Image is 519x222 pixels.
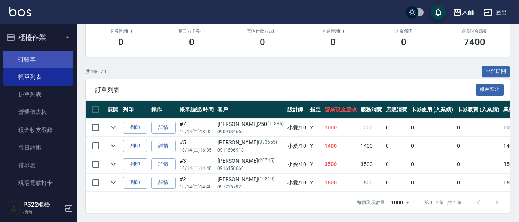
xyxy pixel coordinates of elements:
[388,192,412,213] div: 1000
[189,37,194,47] h3: 0
[217,165,284,172] p: 0916456660
[424,199,462,206] p: 第 1–4 筆 共 4 筆
[123,177,147,189] button: 列印
[409,119,455,137] td: 0
[378,29,430,34] h2: 入金儲值
[323,155,359,173] td: 3500
[409,155,455,173] td: 0
[180,147,214,153] p: 10/14 (二) 16:35
[178,101,215,119] th: 帳單編號/時間
[149,101,178,119] th: 操作
[357,199,385,206] p: 每頁顯示數量
[384,155,409,173] td: 0
[308,155,323,173] td: Y
[3,28,73,47] button: 櫃檯作業
[286,137,308,155] td: 小愛 /10
[455,101,501,119] th: 卡券販賣 (入業績)
[236,29,289,34] h2: 其他付款方式(-)
[267,120,284,128] p: (11885)
[359,137,384,155] td: 1400
[3,139,73,157] a: 每日結帳
[359,155,384,173] td: 3500
[3,68,73,86] a: 帳單列表
[409,174,455,192] td: 0
[151,177,176,189] a: 詳情
[95,86,476,94] span: 訂單列表
[401,37,406,47] h3: 0
[482,66,510,78] button: 全部展開
[476,84,504,96] button: 報表匯出
[258,157,274,165] p: (20745)
[286,101,308,119] th: 設計師
[180,128,214,135] p: 10/14 (二) 18:02
[217,120,284,128] div: [PERSON_NAME]250
[480,5,510,20] button: 登出
[23,209,62,215] p: 櫃台
[180,183,214,190] p: 10/14 (二) 14:40
[123,158,147,170] button: 列印
[3,103,73,121] a: 營業儀表板
[258,139,277,147] p: (333555)
[260,37,265,47] h3: 0
[95,29,147,34] h2: 卡券使用(-)
[286,119,308,137] td: 小愛 /10
[462,8,474,17] div: 木屾
[178,137,215,155] td: #5
[258,175,274,183] p: (16819)
[3,51,73,68] a: 打帳單
[166,29,218,34] h2: 第三方卡券(-)
[106,101,121,119] th: 展開
[217,139,284,147] div: [PERSON_NAME]
[384,101,409,119] th: 店販消費
[6,201,21,216] img: Person
[151,158,176,170] a: 詳情
[217,157,284,165] div: [PERSON_NAME]
[108,122,119,133] button: expand row
[3,121,73,139] a: 現金收支登錄
[86,68,107,75] p: 共 4 筆, 1 / 1
[476,86,504,93] a: 報表匯出
[308,101,323,119] th: 指定
[108,158,119,170] button: expand row
[455,155,501,173] td: 0
[123,122,147,134] button: 列印
[308,137,323,155] td: Y
[118,37,124,47] h3: 0
[384,174,409,192] td: 0
[359,101,384,119] th: 服務消費
[217,183,284,190] p: 0972167929
[121,101,149,119] th: 列印
[178,174,215,192] td: #2
[323,101,359,119] th: 營業現金應收
[151,140,176,152] a: 詳情
[180,165,214,172] p: 10/14 (二) 14:40
[450,5,477,20] button: 木屾
[217,128,284,135] p: 0909934669
[151,122,176,134] a: 詳情
[384,137,409,155] td: 0
[308,174,323,192] td: Y
[409,137,455,155] td: 0
[323,137,359,155] td: 1400
[3,86,73,103] a: 掛單列表
[108,177,119,188] button: expand row
[464,37,485,47] h3: 7400
[455,174,501,192] td: 0
[307,29,359,34] h2: 入金使用(-)
[323,174,359,192] td: 1500
[308,119,323,137] td: Y
[178,155,215,173] td: #3
[359,174,384,192] td: 1500
[448,29,501,34] h2: 營業現金應收
[9,7,31,16] img: Logo
[323,119,359,137] td: 1000
[217,147,284,153] p: 0911696918
[286,155,308,173] td: 小愛 /10
[455,119,501,137] td: 0
[215,101,286,119] th: 客戶
[108,140,119,152] button: expand row
[23,201,62,209] h5: PS22櫃檯
[3,157,73,174] a: 排班表
[409,101,455,119] th: 卡券使用 (入業績)
[431,5,446,20] button: save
